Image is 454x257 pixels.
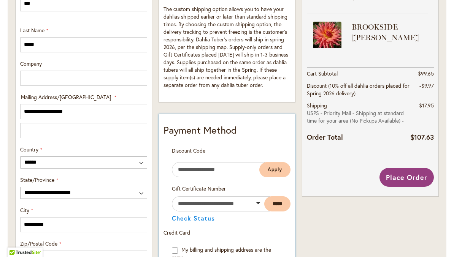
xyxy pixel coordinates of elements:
span: Country [20,146,38,153]
button: Apply [259,162,290,177]
span: Gift Certificate Number [172,185,226,192]
span: Mailing Address/[GEOGRAPHIC_DATA] [21,93,111,101]
span: Discount (10% off all dahlia orders placed for Spring 2026 delivery) [307,82,410,97]
th: Cart Subtotal [307,67,410,80]
div: Payment Method [164,123,290,141]
span: Shipping [307,102,327,109]
td: The custom shipping option allows you to have your dahlias shipped earlier or later than standard... [164,3,290,93]
span: Company [20,60,42,67]
strong: Order Total [307,131,343,142]
span: Last Name [20,27,44,34]
span: City [20,207,29,214]
span: $99.65 [418,70,434,77]
span: Credit Card [164,229,190,236]
strong: BROOKSIDE [PERSON_NAME] [352,22,426,43]
span: $107.63 [410,132,434,142]
span: Apply [268,166,282,173]
span: State/Province [20,176,54,183]
iframe: Launch Accessibility Center [6,230,27,251]
span: USPS - Priority Mail - Shipping at standard time for your area (No Pickups Available) - [307,109,410,125]
span: Zip/Postal Code [20,240,57,247]
span: $17.95 [419,102,434,109]
button: Check Status [172,215,215,221]
span: Place Order [386,173,427,182]
span: -$9.97 [419,82,434,89]
button: Place Order [379,168,434,187]
span: Qty [352,47,360,54]
span: Discount Code [172,147,205,154]
span: 1 [363,47,365,54]
img: BROOKSIDE CHERI [313,22,341,50]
